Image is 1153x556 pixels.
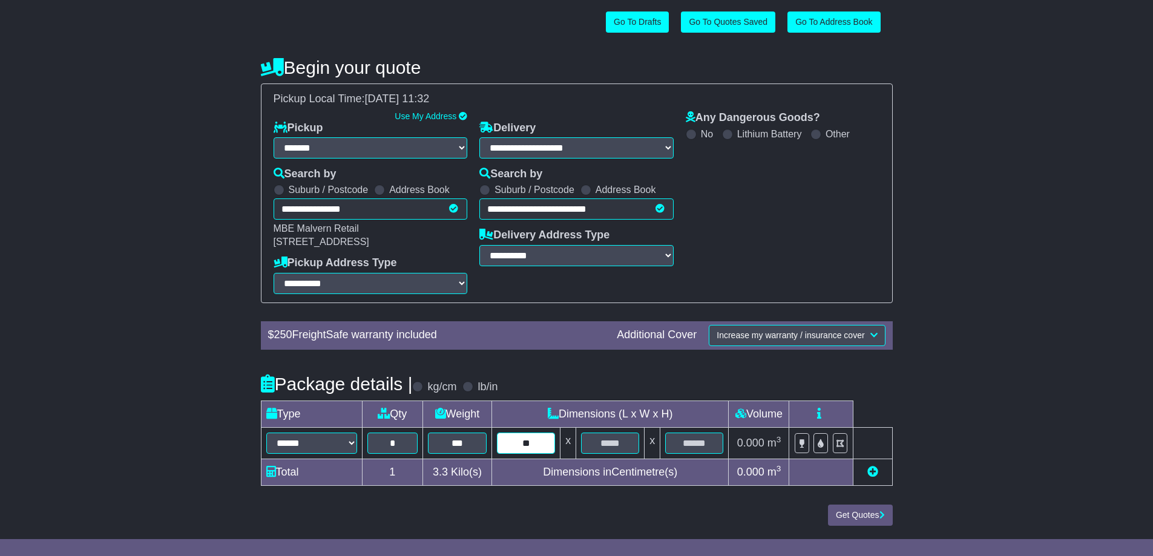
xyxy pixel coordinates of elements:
[709,325,885,346] button: Increase my warranty / insurance cover
[262,329,611,342] div: $ FreightSafe warranty included
[767,466,781,478] span: m
[828,505,893,526] button: Get Quotes
[389,184,450,195] label: Address Book
[867,466,878,478] a: Add new item
[491,401,728,427] td: Dimensions (L x W x H)
[826,128,850,140] label: Other
[261,57,893,77] h4: Begin your quote
[777,464,781,473] sup: 3
[479,168,542,181] label: Search by
[494,184,574,195] label: Suburb / Postcode
[362,401,422,427] td: Qty
[427,381,456,394] label: kg/cm
[274,168,337,181] label: Search by
[717,330,864,340] span: Increase my warranty / insurance cover
[701,128,713,140] label: No
[274,237,369,247] span: [STREET_ADDRESS]
[274,329,292,341] span: 250
[787,11,880,33] a: Go To Address Book
[777,435,781,444] sup: 3
[365,93,430,105] span: [DATE] 11:32
[362,459,422,485] td: 1
[611,329,703,342] div: Additional Cover
[274,257,397,270] label: Pickup Address Type
[289,184,369,195] label: Suburb / Postcode
[395,111,456,121] a: Use My Address
[737,437,764,449] span: 0.000
[645,427,660,459] td: x
[681,11,775,33] a: Go To Quotes Saved
[479,122,536,135] label: Delivery
[274,122,323,135] label: Pickup
[729,401,789,427] td: Volume
[596,184,656,195] label: Address Book
[261,374,413,394] h4: Package details |
[433,466,448,478] span: 3.3
[422,401,491,427] td: Weight
[737,128,802,140] label: Lithium Battery
[422,459,491,485] td: Kilo(s)
[274,223,359,234] span: MBE Malvern Retail
[261,459,362,485] td: Total
[491,459,728,485] td: Dimensions in Centimetre(s)
[737,466,764,478] span: 0.000
[261,401,362,427] td: Type
[478,381,498,394] label: lb/in
[767,437,781,449] span: m
[686,111,820,125] label: Any Dangerous Goods?
[560,427,576,459] td: x
[268,93,886,106] div: Pickup Local Time:
[606,11,669,33] a: Go To Drafts
[479,229,609,242] label: Delivery Address Type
